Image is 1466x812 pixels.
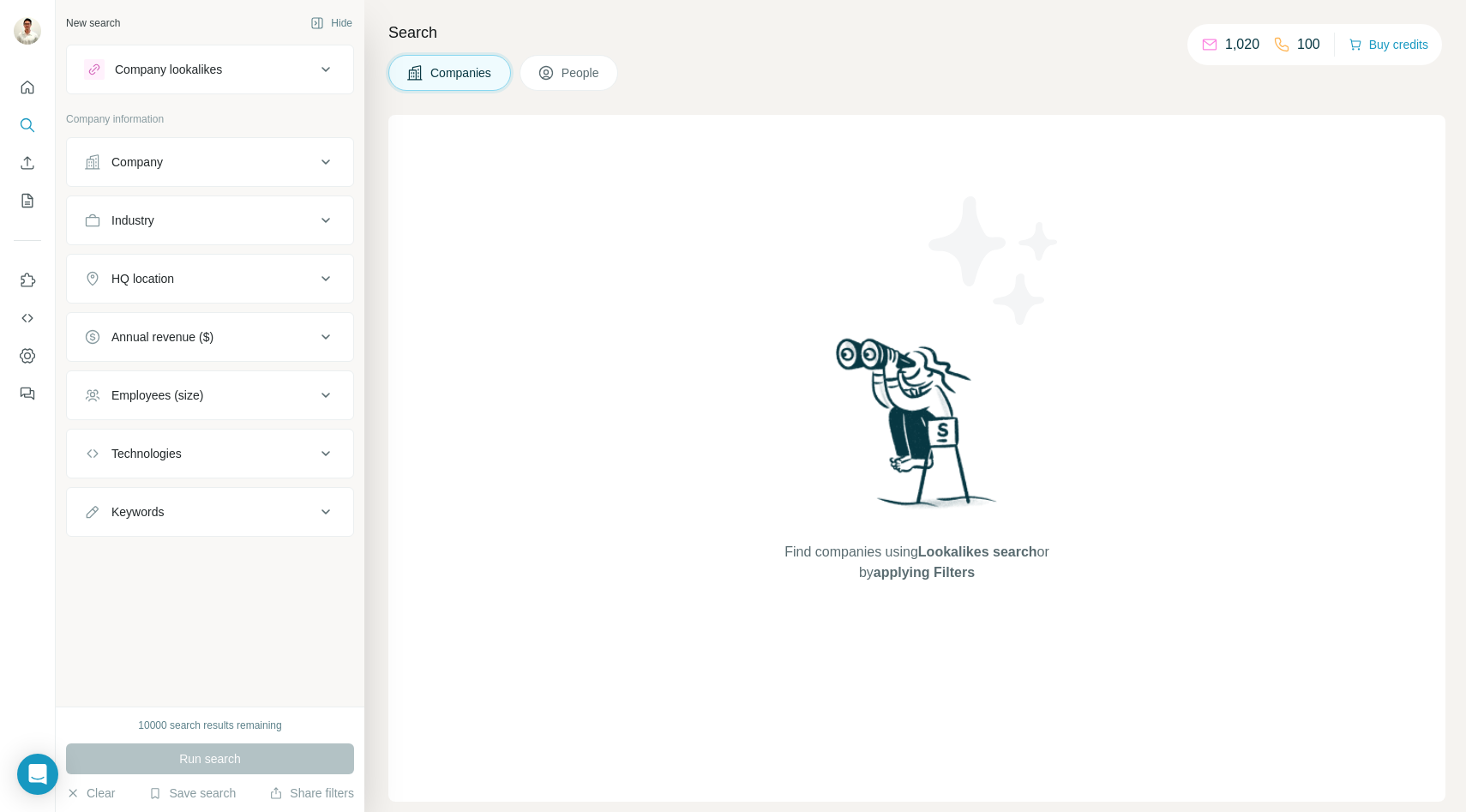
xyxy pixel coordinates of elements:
button: Save search [148,785,236,802]
div: Annual revenue ($) [111,328,213,346]
span: People [562,64,601,81]
span: Companies [430,64,493,81]
button: Use Surfe API [14,303,41,334]
button: Buy credits [1349,33,1428,57]
button: Technologies [67,433,353,474]
button: Hide [298,10,364,36]
div: HQ location [111,270,174,287]
button: Dashboard [14,340,41,371]
div: Technologies [111,445,182,462]
button: Company lookalikes [67,49,353,90]
p: 1,020 [1225,34,1259,55]
div: New search [66,15,120,31]
button: Feedback [14,378,41,409]
img: Avatar [14,17,41,45]
div: Company [111,153,163,171]
span: applying Filters [874,565,975,580]
button: Employees (size) [67,375,353,416]
button: Quick start [14,72,41,103]
p: Company information [66,111,354,127]
button: Use Surfe on LinkedIn [14,265,41,296]
p: 100 [1297,34,1320,55]
img: Surfe Illustration - Stars [917,183,1072,338]
button: Clear [66,785,115,802]
div: 10000 search results remaining [138,718,281,733]
div: Keywords [111,503,164,520]
img: Surfe Illustration - Woman searching with binoculars [828,334,1006,525]
button: My lists [14,185,41,216]
button: HQ location [67,258,353,299]
div: Industry [111,212,154,229]
button: Company [67,141,353,183]
button: Annual revenue ($) [67,316,353,358]
div: Open Intercom Messenger [17,754,58,795]
button: Keywords [67,491,353,532]
button: Industry [67,200,353,241]
h4: Search [388,21,1445,45]
div: Company lookalikes [115,61,222,78]
span: Find companies using or by [779,542,1054,583]
span: Lookalikes search [918,544,1037,559]
div: Employees (size) [111,387,203,404]
button: Share filters [269,785,354,802]
button: Enrich CSV [14,147,41,178]
button: Search [14,110,41,141]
